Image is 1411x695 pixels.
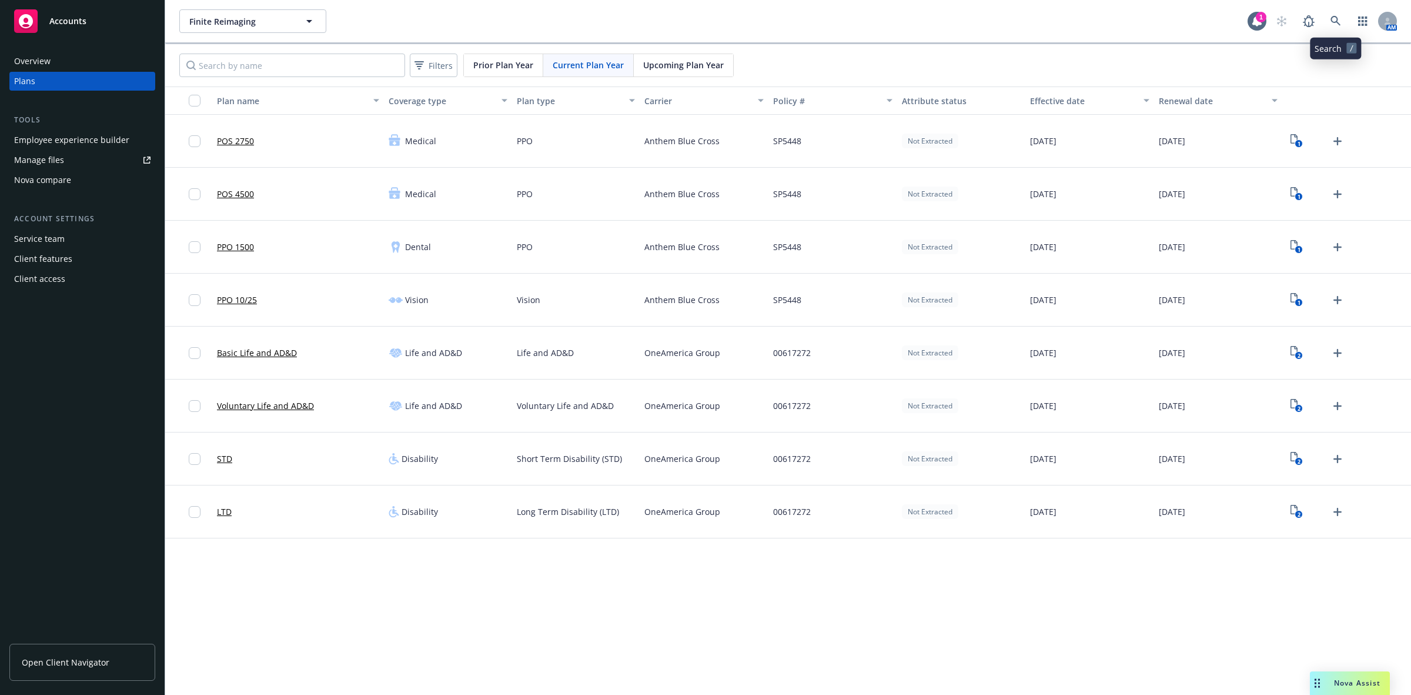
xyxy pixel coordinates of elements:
a: Start snowing [1270,9,1293,33]
span: 00617272 [773,347,811,359]
div: Client access [14,270,65,288]
a: View Plan Documents [1287,291,1306,310]
span: OneAmerica Group [644,400,720,412]
a: Report a Bug [1297,9,1320,33]
span: SP5448 [773,188,801,200]
div: Not Extracted [902,134,958,148]
text: 2 [1297,405,1300,413]
span: Open Client Navigator [22,656,109,669]
div: Overview [14,52,51,71]
text: 2 [1297,352,1300,360]
a: Upload Plan Documents [1328,397,1347,415]
span: Anthem Blue Cross [644,188,720,200]
div: Not Extracted [902,504,958,519]
div: 1 [1256,12,1266,22]
div: Policy # [773,95,880,107]
button: Filters [410,54,457,77]
span: OneAmerica Group [644,453,720,465]
div: Plan type [517,95,622,107]
div: Coverage type [389,95,495,107]
a: View Plan Documents [1287,185,1306,204]
span: Anthem Blue Cross [644,294,720,306]
span: PPO [517,241,533,253]
span: Medical [405,135,436,147]
a: STD [217,453,232,465]
span: Disability [402,453,438,465]
button: Nova Assist [1310,671,1390,695]
button: Renewal date [1154,87,1283,115]
input: Toggle Row Selected [189,135,200,147]
a: Switch app [1351,9,1375,33]
div: Service team [14,230,65,248]
a: View Plan Documents [1287,238,1306,257]
span: [DATE] [1159,294,1185,306]
span: Life and AD&D [405,400,462,412]
span: SP5448 [773,135,801,147]
span: Medical [405,188,436,200]
div: Not Extracted [902,345,958,360]
span: Filters [429,59,453,72]
input: Select all [189,95,200,107]
div: Tools [9,114,155,126]
span: SP5448 [773,241,801,253]
div: Nova compare [14,171,71,189]
a: View Plan Documents [1287,132,1306,151]
span: [DATE] [1030,188,1056,200]
a: Search [1324,9,1348,33]
div: Plan name [217,95,366,107]
div: Drag to move [1310,671,1325,695]
div: Renewal date [1159,95,1265,107]
span: [DATE] [1159,188,1185,200]
a: Upload Plan Documents [1328,291,1347,310]
text: 1 [1297,246,1300,254]
div: Account settings [9,213,155,225]
span: Vision [405,294,429,306]
a: Basic Life and AD&D [217,347,297,359]
a: Employee experience builder [9,131,155,149]
a: Service team [9,230,155,248]
text: 1 [1297,299,1300,307]
a: View Plan Documents [1287,397,1306,415]
a: POS 2750 [217,135,254,147]
a: Nova compare [9,171,155,189]
span: Anthem Blue Cross [644,135,720,147]
text: 1 [1297,140,1300,148]
button: Carrier [640,87,768,115]
input: Toggle Row Selected [189,241,200,253]
span: Accounts [49,16,86,26]
span: [DATE] [1030,294,1056,306]
a: LTD [217,506,232,518]
div: Carrier [644,95,751,107]
span: Short Term Disability (STD) [517,453,622,465]
text: 1 [1297,193,1300,201]
a: Upload Plan Documents [1328,185,1347,204]
div: Not Extracted [902,240,958,254]
div: Not Extracted [902,187,958,201]
span: OneAmerica Group [644,506,720,518]
span: [DATE] [1030,506,1056,518]
span: [DATE] [1159,400,1185,412]
button: Finite Reimaging [179,9,326,33]
a: Upload Plan Documents [1328,238,1347,257]
span: Life and AD&D [517,347,574,359]
span: Anthem Blue Cross [644,241,720,253]
span: [DATE] [1159,135,1185,147]
span: [DATE] [1159,241,1185,253]
span: Long Term Disability (LTD) [517,506,619,518]
input: Toggle Row Selected [189,188,200,200]
input: Toggle Row Selected [189,294,200,306]
a: View Plan Documents [1287,503,1306,521]
span: Upcoming Plan Year [643,59,724,71]
span: PPO [517,188,533,200]
span: [DATE] [1159,506,1185,518]
button: Attribute status [897,87,1026,115]
div: Client features [14,250,72,268]
span: [DATE] [1030,400,1056,412]
button: Effective date [1025,87,1154,115]
div: Plans [14,72,35,91]
span: 00617272 [773,453,811,465]
button: Coverage type [384,87,513,115]
a: Manage files [9,151,155,169]
span: PPO [517,135,533,147]
button: Plan type [512,87,640,115]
